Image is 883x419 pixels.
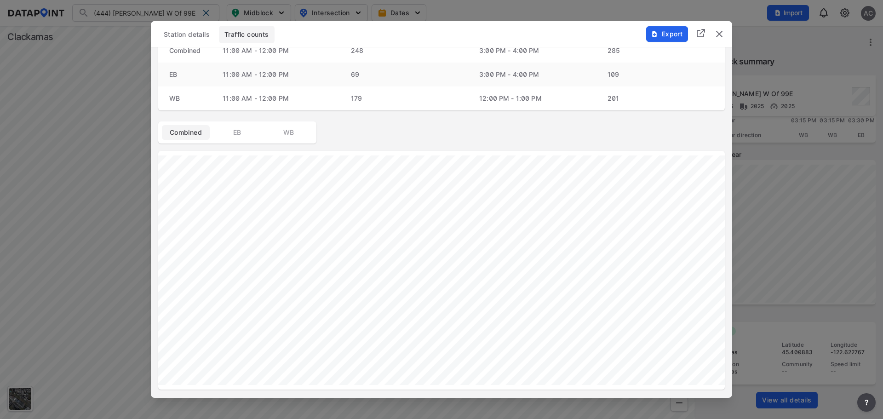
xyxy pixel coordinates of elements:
td: 201 [596,86,725,110]
span: WB [270,128,307,137]
div: basic tabs example [158,26,725,43]
td: 11:00 AM - 12:00 PM [212,39,340,63]
span: Combined [167,128,204,137]
td: 3:00 PM - 4:00 PM [468,63,596,86]
button: delete [714,29,725,40]
img: close.efbf2170.svg [714,29,725,40]
span: EB [219,128,256,137]
td: WB [158,86,212,110]
span: Traffic counts [224,30,269,39]
img: full_screen.b7bf9a36.svg [695,28,706,39]
span: Export [651,29,682,39]
td: 12:00 PM - 1:00 PM [468,86,596,110]
td: 3:00 PM - 4:00 PM [468,39,596,63]
img: File%20-%20Download.70cf71cd.svg [651,30,658,38]
td: Combined [158,39,212,63]
td: 285 [596,39,725,63]
button: Export [646,26,688,42]
td: 11:00 AM - 12:00 PM [212,86,340,110]
td: 109 [596,63,725,86]
td: 69 [340,63,468,86]
span: ? [863,397,870,408]
td: EB [158,63,212,86]
td: 248 [340,39,468,63]
td: 179 [340,86,468,110]
span: Station details [164,30,210,39]
button: more [857,393,876,412]
div: basic tabs example [162,125,313,140]
td: 11:00 AM - 12:00 PM [212,63,340,86]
